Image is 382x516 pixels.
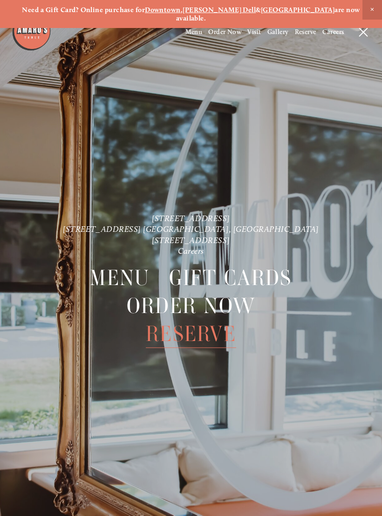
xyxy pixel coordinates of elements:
[183,6,256,14] a: [PERSON_NAME] Dell
[208,28,241,36] a: Order Now
[295,28,316,36] a: Reserve
[185,28,203,36] a: Menu
[261,6,335,14] a: [GEOGRAPHIC_DATA]
[22,6,145,14] strong: Need a Gift Card? Online purchase for
[152,235,230,245] a: [STREET_ADDRESS]
[146,320,236,348] span: Reserve
[256,6,260,14] strong: &
[90,264,150,292] a: Menu
[169,264,292,292] a: Gift Cards
[152,213,230,223] a: [STREET_ADDRESS]
[145,6,181,14] a: Downtown
[176,6,362,22] strong: are now available.
[146,320,236,348] a: Reserve
[181,6,183,14] strong: ,
[12,12,51,51] img: Amaro's Table
[267,28,289,36] a: Gallery
[247,28,261,36] a: Visit
[178,246,204,256] a: Careers
[322,28,344,36] a: Careers
[127,292,256,320] a: Order Now
[63,224,319,234] a: [STREET_ADDRESS] [GEOGRAPHIC_DATA], [GEOGRAPHIC_DATA]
